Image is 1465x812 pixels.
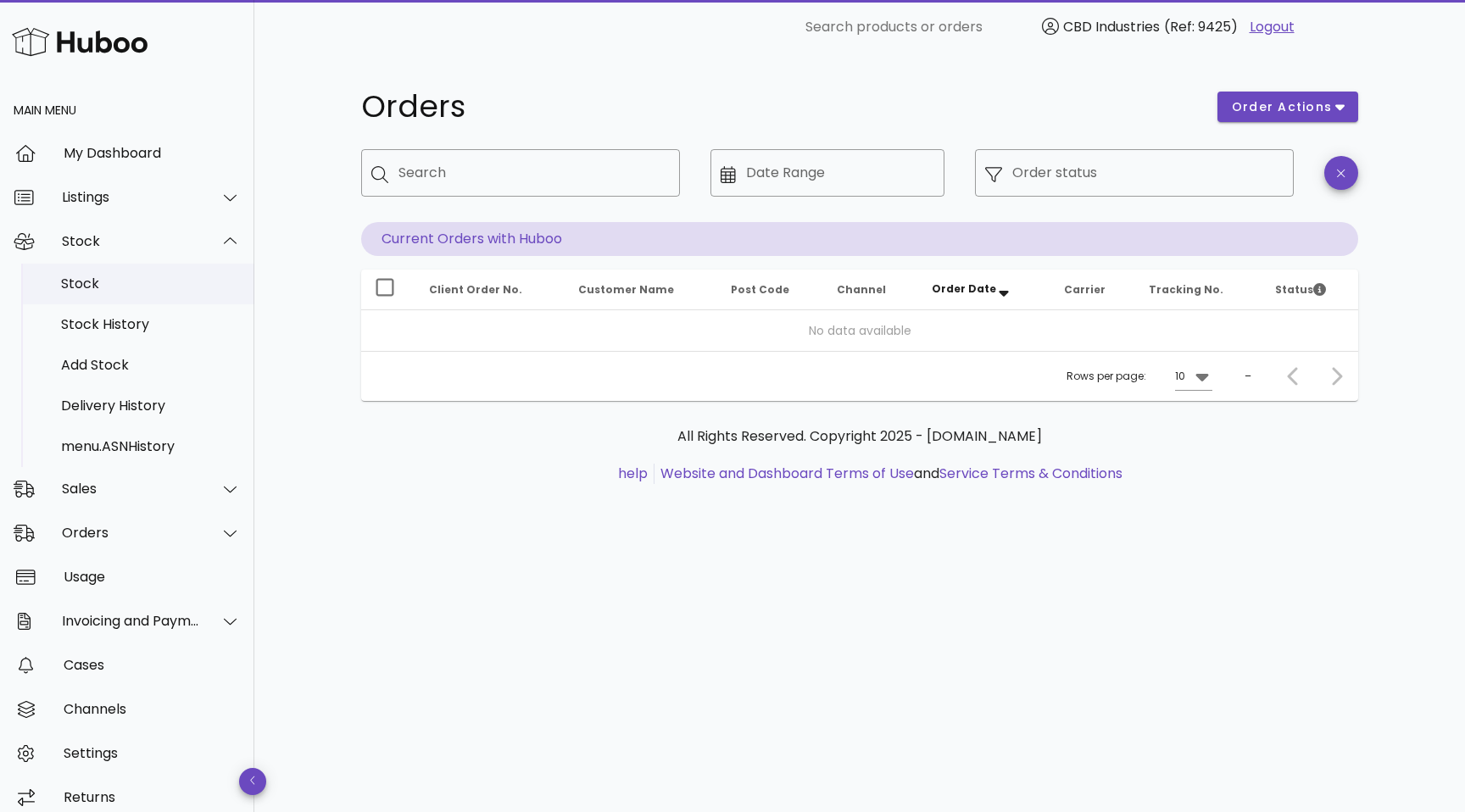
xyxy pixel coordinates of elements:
[1135,270,1262,310] th: Tracking No.
[1262,270,1358,310] th: Status
[1250,17,1295,37] a: Logout
[918,270,1050,310] th: Order Date: Sorted descending. Activate to remove sorting.
[1231,98,1333,116] span: order actions
[64,701,241,717] div: Channels
[61,357,241,373] div: Add Stock
[62,525,200,541] div: Orders
[62,233,200,249] div: Stock
[61,398,241,414] div: Delivery History
[12,24,148,60] img: Huboo Logo
[1275,282,1326,297] span: Status
[415,270,565,310] th: Client Order No.
[837,282,886,297] span: Channel
[361,92,1197,122] h1: Orders
[578,282,674,297] span: Customer Name
[64,657,241,673] div: Cases
[375,426,1345,447] p: All Rights Reserved. Copyright 2025 - [DOMAIN_NAME]
[565,270,717,310] th: Customer Name
[61,316,241,332] div: Stock History
[64,745,241,761] div: Settings
[61,438,241,454] div: menu.ASNHistory
[64,145,241,161] div: My Dashboard
[717,270,823,310] th: Post Code
[62,189,200,205] div: Listings
[1245,369,1251,384] div: –
[1064,282,1106,297] span: Carrier
[361,310,1358,351] td: No data available
[429,282,522,297] span: Client Order No.
[1175,369,1185,384] div: 10
[62,481,200,497] div: Sales
[64,569,241,585] div: Usage
[660,464,914,483] a: Website and Dashboard Terms of Use
[939,464,1122,483] a: Service Terms & Conditions
[1149,282,1223,297] span: Tracking No.
[1164,17,1238,36] span: (Ref: 9425)
[1063,17,1160,36] span: CBD Industries
[823,270,918,310] th: Channel
[618,464,648,483] a: help
[932,281,996,296] span: Order Date
[731,282,789,297] span: Post Code
[1067,352,1212,401] div: Rows per page:
[1175,363,1212,390] div: 10Rows per page:
[361,222,1358,256] p: Current Orders with Huboo
[62,613,200,629] div: Invoicing and Payments
[655,464,1122,484] li: and
[64,789,241,805] div: Returns
[1050,270,1135,310] th: Carrier
[1217,92,1358,122] button: order actions
[61,275,241,292] div: Stock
